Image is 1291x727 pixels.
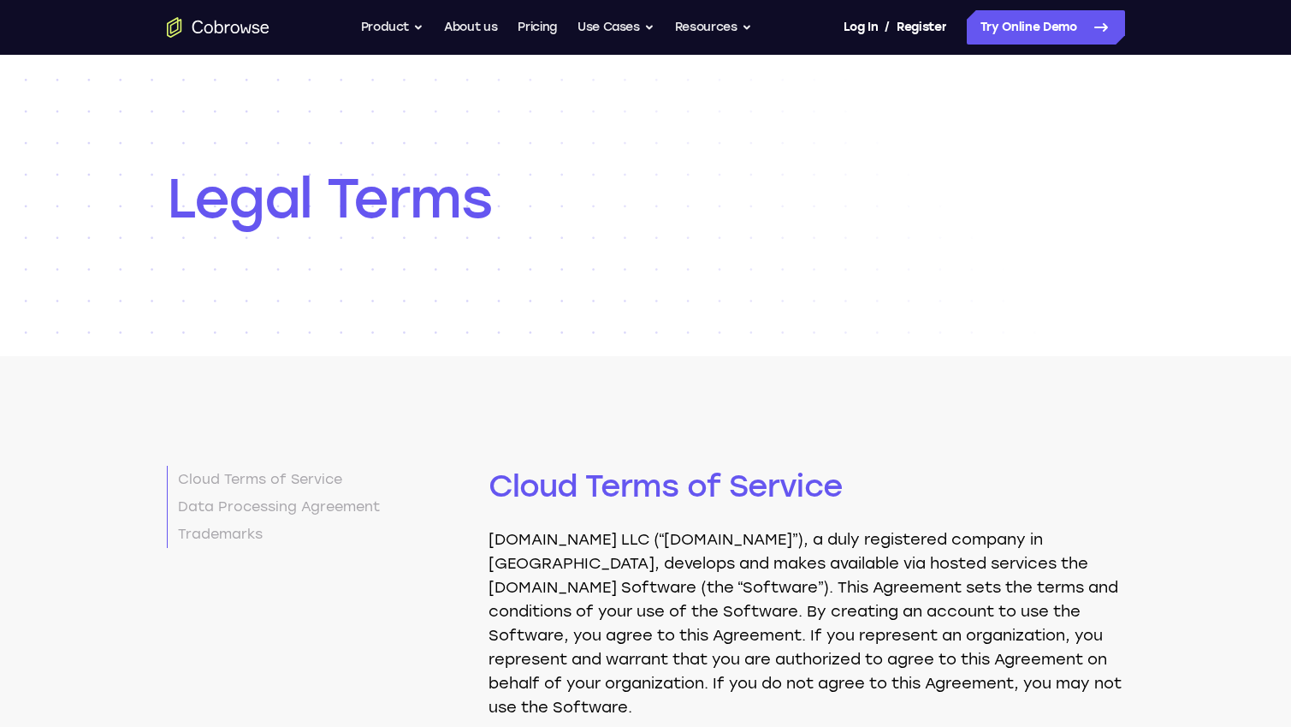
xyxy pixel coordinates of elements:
[489,301,1125,507] h2: Cloud Terms of Service
[897,10,946,45] a: Register
[167,17,269,38] a: Go to the home page
[167,164,1125,233] h1: Legal Terms
[489,527,1125,719] p: [DOMAIN_NAME] LLC (“[DOMAIN_NAME]”), a duly registered company in [GEOGRAPHIC_DATA], develops and...
[844,10,878,45] a: Log In
[518,10,557,45] a: Pricing
[167,466,380,493] a: Cloud Terms of Service
[167,493,380,521] a: Data Processing Agreement
[361,10,424,45] button: Product
[167,521,380,548] a: Trademarks
[967,10,1125,45] a: Try Online Demo
[577,10,654,45] button: Use Cases
[885,17,890,38] span: /
[675,10,752,45] button: Resources
[444,10,497,45] a: About us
